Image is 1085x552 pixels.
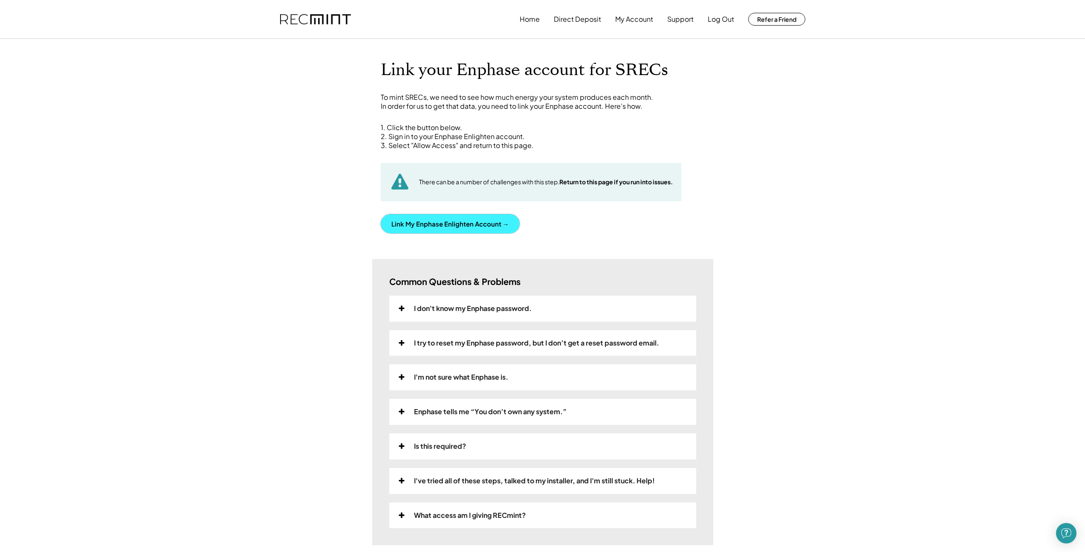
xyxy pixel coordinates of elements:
button: Link My Enphase Enlighten Account → [381,214,520,233]
button: Home [520,11,540,28]
img: recmint-logotype%403x.png [280,14,351,25]
h1: Link your Enphase account for SRECs [381,60,705,80]
strong: Return to this page if you run into issues. [559,178,673,186]
div: Enphase tells me “You don’t own any system.” [414,407,567,416]
div: 1. Click the button below. 2. Sign in to your Enphase Enlighten account. 3. Select "Allow Access"... [381,123,705,150]
button: My Account [615,11,653,28]
h3: Common Questions & Problems [389,276,521,287]
div: There can be a number of challenges with this step. [419,178,673,186]
div: I've tried all of these steps, talked to my installer, and I'm still stuck. Help! [414,476,655,485]
div: Open Intercom Messenger [1056,523,1076,543]
button: Support [667,11,694,28]
div: What access am I giving RECmint? [414,511,526,520]
div: I'm not sure what Enphase is. [414,373,508,382]
button: Refer a Friend [748,13,805,26]
div: I don't know my Enphase password. [414,304,532,313]
button: Direct Deposit [554,11,601,28]
div: To mint SRECs, we need to see how much energy your system produces each month. In order for us to... [381,93,705,111]
button: Log Out [708,11,734,28]
div: Is this required? [414,442,466,451]
div: I try to reset my Enphase password, but I don’t get a reset password email. [414,339,659,348]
